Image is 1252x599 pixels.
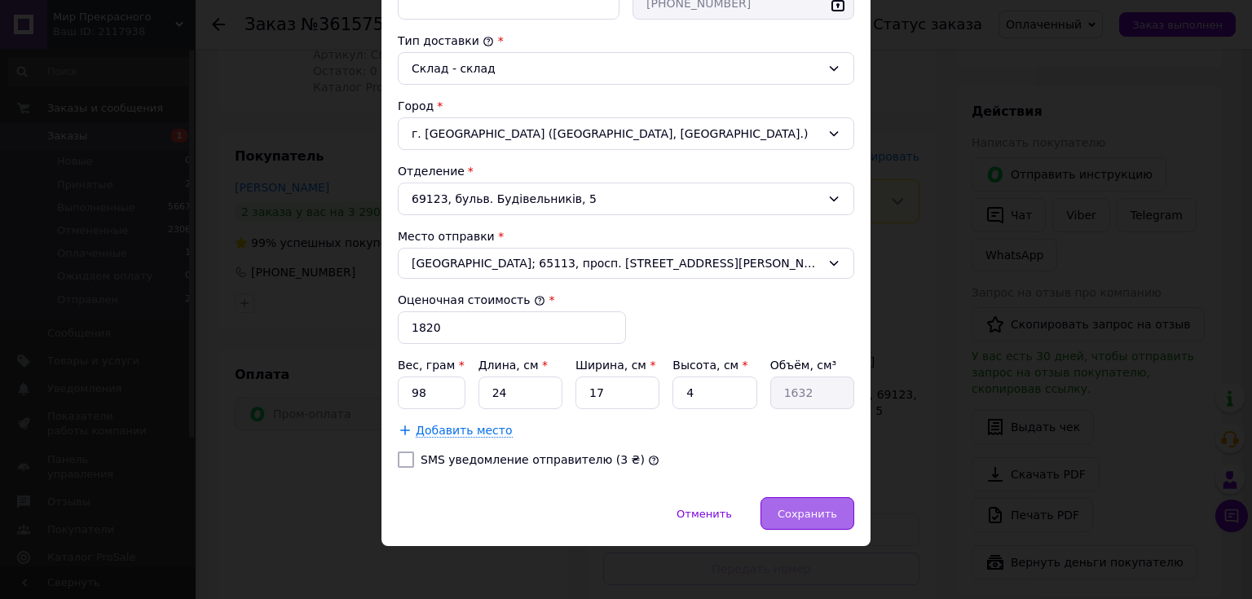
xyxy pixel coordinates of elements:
label: Длина, см [478,359,548,372]
label: Вес, грам [398,359,465,372]
span: [GEOGRAPHIC_DATA]; 65113, просп. [STREET_ADDRESS][PERSON_NAME] [412,255,821,271]
label: Высота, см [672,359,747,372]
span: Добавить место [416,424,513,438]
span: Сохранить [778,508,837,520]
div: г. [GEOGRAPHIC_DATA] ([GEOGRAPHIC_DATA], [GEOGRAPHIC_DATA].) [398,117,854,150]
div: Место отправки [398,228,854,244]
span: Отменить [677,508,732,520]
div: Город [398,98,854,114]
div: 69123, бульв. Будівельників, 5 [398,183,854,215]
div: Склад - склад [412,59,821,77]
label: Ширина, см [575,359,655,372]
div: Тип доставки [398,33,854,49]
div: Объём, см³ [770,357,854,373]
label: Оценочная стоимость [398,293,545,306]
div: Отделение [398,163,854,179]
label: SMS уведомление отправителю (3 ₴) [421,453,645,466]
